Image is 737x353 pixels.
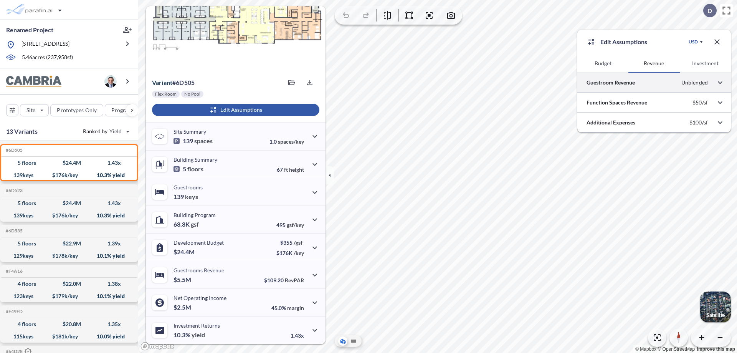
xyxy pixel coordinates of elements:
p: No Pool [184,91,200,97]
p: Development Budget [174,239,224,246]
a: Mapbox [635,346,656,352]
p: 1.43x [291,332,304,339]
p: 5 [174,165,203,173]
p: Function Spaces Revenue [587,99,647,106]
p: 139 [174,193,198,201]
h5: Click to copy the code [4,147,23,153]
p: Investment Returns [174,322,220,329]
button: Switcher ImageSatellite [700,292,731,322]
p: $100/sf [689,119,708,126]
p: $2.5M [174,303,192,311]
p: $109.20 [264,277,304,283]
p: Guestrooms Revenue [174,267,224,273]
p: Renamed Project [6,26,53,34]
span: Variant [152,79,172,86]
p: 5.46 acres ( 237,958 sf) [22,53,73,62]
p: $176K [276,250,304,256]
p: Site [26,106,35,114]
span: yield [192,331,205,339]
p: $24.4M [174,248,196,256]
p: Program [111,106,133,114]
span: ft [284,166,288,173]
button: Budget [577,54,628,73]
h5: Click to copy the code [4,309,23,314]
div: USD [689,39,698,45]
img: Switcher Image [700,292,731,322]
p: Net Operating Income [174,295,226,301]
a: Mapbox homepage [140,342,174,351]
button: Investment [680,54,731,73]
a: OpenStreetMap [658,346,695,352]
p: Additional Expenses [587,119,635,126]
p: 1.0 [269,138,304,145]
p: Building Program [174,212,216,218]
span: margin [287,305,304,311]
p: # 6d505 [152,79,195,86]
p: 10.3% [174,331,205,339]
p: Guestrooms [174,184,203,191]
span: gsf [191,220,199,228]
span: Yield [109,128,122,135]
button: Ranked by Yield [77,125,134,138]
span: spaces/key [278,138,304,145]
h5: Click to copy the code [4,188,23,193]
p: Flex Room [155,91,177,97]
button: Revenue [628,54,679,73]
p: Building Summary [174,156,217,163]
p: D [707,7,712,14]
span: /gsf [294,239,302,246]
p: Edit Assumptions [600,37,647,46]
img: user logo [104,75,117,88]
p: 139 [174,137,213,145]
button: Site [20,104,49,116]
p: $355 [276,239,304,246]
span: keys [185,193,198,201]
h5: Click to copy the code [4,268,23,274]
button: Prototypes Only [50,104,103,116]
p: [STREET_ADDRESS] [21,40,69,50]
p: Site Summary [174,128,206,135]
p: $5.5M [174,276,192,283]
a: Improve this map [697,346,735,352]
p: 68.8K [174,220,199,228]
p: 45.0% [271,305,304,311]
p: 13 Variants [6,127,38,136]
p: Prototypes Only [57,106,97,114]
p: 67 [277,166,304,173]
span: /key [294,250,304,256]
span: RevPAR [285,277,304,283]
button: Site Plan [349,336,358,346]
span: spaces [194,137,213,145]
h5: Click to copy the code [4,228,23,234]
span: height [289,166,304,173]
button: Program [105,104,146,116]
p: Satellite [706,312,725,318]
span: floors [187,165,203,173]
span: gsf/key [287,222,304,228]
img: BrandImage [6,76,61,88]
p: 495 [276,222,304,228]
button: Edit Assumptions [152,104,319,116]
p: $50/sf [692,99,708,106]
button: Aerial View [338,336,347,346]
